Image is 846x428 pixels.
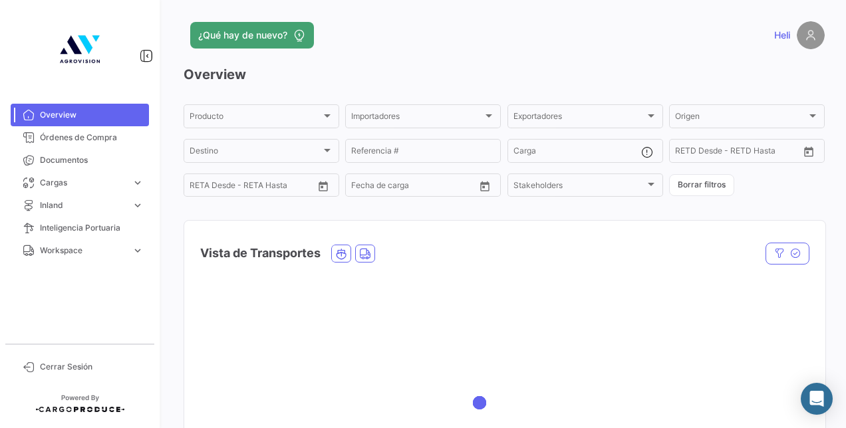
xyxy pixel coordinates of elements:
[708,148,768,158] input: Hasta
[11,104,149,126] a: Overview
[11,217,149,239] a: Inteligencia Portuaria
[356,245,374,262] button: Land
[190,114,321,123] span: Producto
[797,21,825,49] img: placeholder-user.png
[513,114,645,123] span: Exportadores
[384,183,444,192] input: Hasta
[669,174,734,196] button: Borrar filtros
[675,114,807,123] span: Origen
[774,29,790,42] span: Heli
[198,29,287,42] span: ¿Qué hay de nuevo?
[513,183,645,192] span: Stakeholders
[223,183,282,192] input: Hasta
[40,154,144,166] span: Documentos
[200,244,321,263] h4: Vista de Transportes
[475,176,495,196] button: Open calendar
[313,176,333,196] button: Open calendar
[40,222,144,234] span: Inteligencia Portuaria
[40,245,126,257] span: Workspace
[132,245,144,257] span: expand_more
[132,199,144,211] span: expand_more
[184,65,825,84] h3: Overview
[40,361,144,373] span: Cerrar Sesión
[40,109,144,121] span: Overview
[132,177,144,189] span: expand_more
[801,383,833,415] div: Abrir Intercom Messenger
[47,16,113,82] img: 4b7f8542-3a82-4138-a362-aafd166d3a59.jpg
[190,22,314,49] button: ¿Qué hay de nuevo?
[351,183,375,192] input: Desde
[351,114,483,123] span: Importadores
[40,199,126,211] span: Inland
[332,245,351,262] button: Ocean
[190,148,321,158] span: Destino
[675,148,699,158] input: Desde
[190,183,213,192] input: Desde
[40,132,144,144] span: Órdenes de Compra
[11,149,149,171] a: Documentos
[40,177,126,189] span: Cargas
[799,142,819,161] button: Open calendar
[11,126,149,149] a: Órdenes de Compra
